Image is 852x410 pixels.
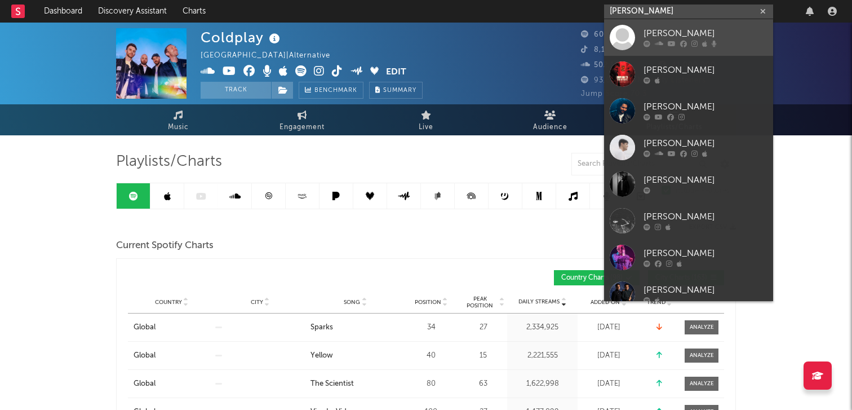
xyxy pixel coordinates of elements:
[533,121,567,134] span: Audience
[134,378,210,390] a: Global
[299,82,363,99] a: Benchmark
[310,350,400,361] a: Yellow
[604,166,773,202] a: [PERSON_NAME]
[369,82,423,99] button: Summary
[134,350,210,361] a: Global
[462,296,498,309] span: Peak Position
[571,153,712,175] input: Search Playlists/Charts
[344,299,360,306] span: Song
[406,378,456,390] div: 80
[134,322,210,333] a: Global
[644,210,767,224] div: [PERSON_NAME]
[386,65,406,80] button: Edit
[310,322,400,333] a: Sparks
[644,64,767,77] div: [PERSON_NAME]
[644,284,767,297] div: [PERSON_NAME]
[462,350,504,361] div: 15
[604,202,773,239] a: [PERSON_NAME]
[279,121,325,134] span: Engagement
[604,276,773,312] a: [PERSON_NAME]
[415,299,441,306] span: Position
[581,46,633,54] span: 8,100,000
[644,247,767,261] div: [PERSON_NAME]
[134,350,156,361] div: Global
[591,299,620,306] span: Added On
[604,129,773,166] a: [PERSON_NAME]
[644,27,767,41] div: [PERSON_NAME]
[310,378,400,390] a: The Scientist
[510,350,575,361] div: 2,221,555
[155,299,182,306] span: Country
[116,239,214,253] span: Current Spotify Charts
[604,92,773,129] a: [PERSON_NAME]
[310,350,333,361] div: Yellow
[364,104,488,135] a: Live
[644,137,767,151] div: [PERSON_NAME]
[510,322,575,333] div: 2,334,925
[518,298,560,306] span: Daily Streams
[580,378,637,390] div: [DATE]
[581,61,623,69] span: 502,161
[201,82,271,99] button: Track
[561,275,623,281] span: Country Charts ( 98 )
[647,299,665,306] span: Trend
[240,104,364,135] a: Engagement
[310,378,354,390] div: The Scientist
[644,100,767,114] div: [PERSON_NAME]
[554,270,640,285] button: Country Charts(98)
[406,322,456,333] div: 34
[134,378,156,390] div: Global
[201,49,343,63] div: [GEOGRAPHIC_DATA] | Alternative
[383,87,416,94] span: Summary
[644,174,767,187] div: [PERSON_NAME]
[581,77,706,84] span: 93,862,299 Monthly Listeners
[201,28,283,47] div: Coldplay
[462,322,504,333] div: 27
[580,322,637,333] div: [DATE]
[510,378,575,390] div: 1,622,998
[604,5,773,19] input: Search for artists
[462,378,504,390] div: 63
[116,104,240,135] a: Music
[116,155,222,169] span: Playlists/Charts
[581,90,647,98] span: Jump Score: 70.3
[406,350,456,361] div: 40
[604,239,773,276] a: [PERSON_NAME]
[168,121,189,134] span: Music
[251,299,263,306] span: City
[314,84,357,98] span: Benchmark
[580,350,637,361] div: [DATE]
[581,31,637,38] span: 60,180,180
[604,56,773,92] a: [PERSON_NAME]
[488,104,612,135] a: Audience
[134,322,156,333] div: Global
[419,121,433,134] span: Live
[310,322,333,333] div: Sparks
[604,19,773,56] a: [PERSON_NAME]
